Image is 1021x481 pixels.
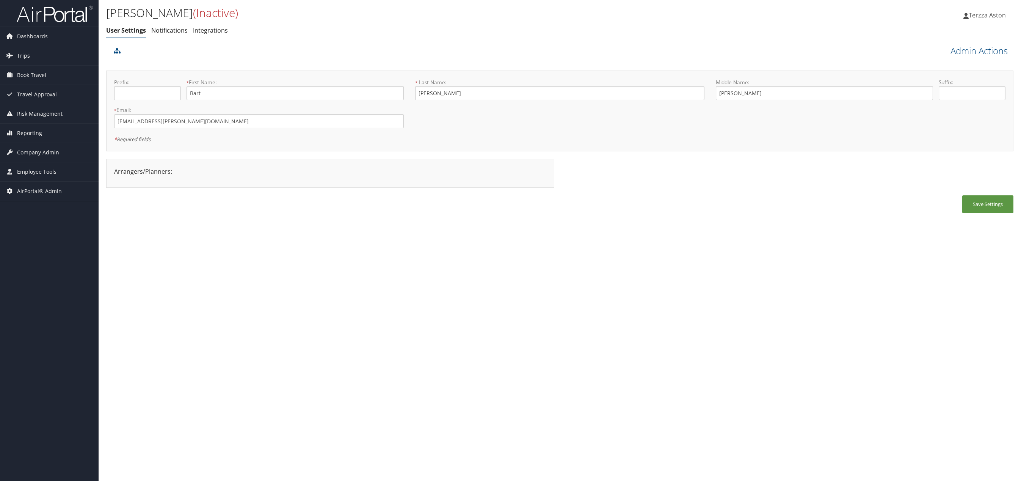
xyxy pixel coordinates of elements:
[939,79,1005,86] label: Suffix:
[415,79,705,86] label: Last Name:
[17,27,48,46] span: Dashboards
[950,44,1008,57] a: Admin Actions
[17,104,63,123] span: Risk Management
[17,85,57,104] span: Travel Approval
[716,79,933,86] label: Middle Name:
[108,167,552,176] div: Arrangers/Planners:
[193,26,228,35] a: Integrations
[17,182,62,201] span: AirPortal® Admin
[17,5,93,23] img: airportal-logo.png
[106,5,711,21] h1: [PERSON_NAME]
[17,162,56,181] span: Employee Tools
[114,136,151,143] em: Required fields
[17,124,42,143] span: Reporting
[963,4,1013,27] a: Terzza Aston
[114,106,404,114] label: Email:
[193,5,238,20] span: (Inactive)
[962,195,1013,213] button: Save Settings
[114,79,181,86] label: Prefix:
[17,46,30,65] span: Trips
[969,11,1006,19] span: Terzza Aston
[106,26,146,35] a: User Settings
[17,66,46,85] span: Book Travel
[151,26,188,35] a: Notifications
[17,143,59,162] span: Company Admin
[187,79,404,86] label: First Name:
